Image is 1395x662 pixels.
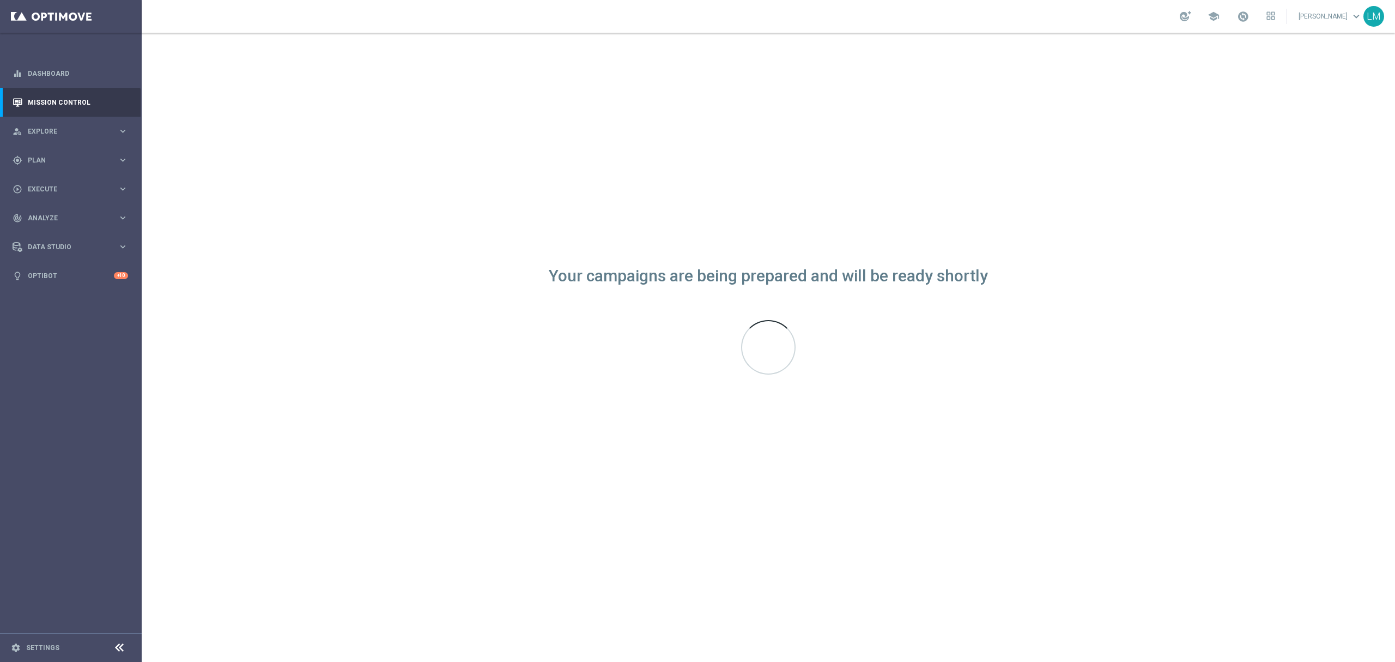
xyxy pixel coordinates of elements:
button: lightbulb Optibot +10 [12,272,129,280]
div: Explore [13,127,118,136]
button: track_changes Analyze keyboard_arrow_right [12,214,129,222]
i: person_search [13,127,22,136]
i: keyboard_arrow_right [118,213,128,223]
a: Optibot [28,261,114,290]
div: Analyze [13,213,118,223]
div: Mission Control [13,88,128,117]
button: equalizer Dashboard [12,69,129,78]
span: Explore [28,128,118,135]
button: Mission Control [12,98,129,107]
div: Execute [13,184,118,194]
div: Data Studio [13,242,118,252]
a: Settings [26,645,59,651]
div: Optibot [13,261,128,290]
a: Mission Control [28,88,128,117]
span: Data Studio [28,244,118,250]
i: keyboard_arrow_right [118,126,128,136]
i: play_circle_outline [13,184,22,194]
div: +10 [114,272,128,279]
i: gps_fixed [13,155,22,165]
button: play_circle_outline Execute keyboard_arrow_right [12,185,129,194]
span: Plan [28,157,118,164]
span: Execute [28,186,118,192]
button: Data Studio keyboard_arrow_right [12,243,129,251]
a: Dashboard [28,59,128,88]
div: Your campaigns are being prepared and will be ready shortly [549,272,988,281]
button: person_search Explore keyboard_arrow_right [12,127,129,136]
div: Plan [13,155,118,165]
i: track_changes [13,213,22,223]
span: keyboard_arrow_down [1350,10,1362,22]
i: equalizer [13,69,22,79]
i: keyboard_arrow_right [118,242,128,252]
i: keyboard_arrow_right [118,184,128,194]
i: settings [11,643,21,653]
div: Dashboard [13,59,128,88]
span: Analyze [28,215,118,221]
button: gps_fixed Plan keyboard_arrow_right [12,156,129,165]
div: LM [1363,6,1384,27]
span: school [1208,10,1220,22]
i: keyboard_arrow_right [118,155,128,165]
i: lightbulb [13,271,22,281]
a: [PERSON_NAME]keyboard_arrow_down [1297,8,1363,25]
